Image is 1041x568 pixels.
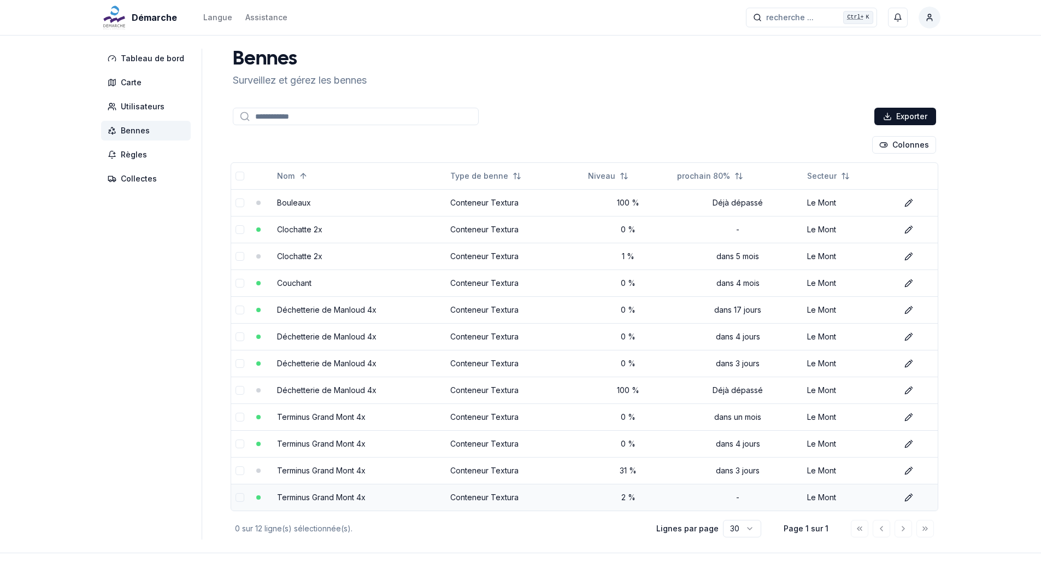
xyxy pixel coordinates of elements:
[121,53,184,64] span: Tableau de bord
[803,189,895,216] td: Le Mont
[588,305,668,315] div: 0 %
[277,412,366,421] a: Terminus Grand Mont 4x
[779,523,833,534] div: Page 1 sur 1
[233,73,367,88] p: Surveillez et gérez les bennes
[277,359,377,368] a: Déchetterie de Manloud 4x
[588,465,668,476] div: 31 %
[803,323,895,350] td: Le Mont
[588,438,668,449] div: 0 %
[236,466,244,475] button: select-row
[277,251,322,261] a: Clochatte 2x
[746,8,877,27] button: recherche ...Ctrl+K
[766,12,814,23] span: recherche ...
[121,149,147,160] span: Règles
[803,243,895,270] td: Le Mont
[807,171,837,181] span: Secteur
[588,197,668,208] div: 100 %
[803,403,895,430] td: Le Mont
[236,225,244,234] button: select-row
[203,12,232,23] div: Langue
[236,279,244,288] button: select-row
[277,439,366,448] a: Terminus Grand Mont 4x
[236,413,244,421] button: select-row
[450,171,508,181] span: Type de benne
[277,305,377,314] a: Déchetterie de Manloud 4x
[803,216,895,243] td: Le Mont
[277,198,311,207] a: Bouleaux
[446,350,584,377] td: Conteneur Textura
[277,278,311,288] a: Couchant
[801,167,856,185] button: Not sorted. Click to sort ascending.
[277,332,377,341] a: Déchetterie de Manloud 4x
[101,4,127,31] img: Démarche Logo
[235,523,639,534] div: 0 sur 12 ligne(s) sélectionnée(s).
[803,457,895,484] td: Le Mont
[236,252,244,261] button: select-row
[446,189,584,216] td: Conteneur Textura
[270,167,314,185] button: Sorted ascending. Click to sort descending.
[588,171,615,181] span: Niveau
[803,296,895,323] td: Le Mont
[677,465,798,476] div: dans 3 jours
[277,225,322,234] a: Clochatte 2x
[101,121,195,140] a: Bennes
[656,523,719,534] p: Lignes par page
[446,216,584,243] td: Conteneur Textura
[101,97,195,116] a: Utilisateurs
[803,430,895,457] td: Le Mont
[236,359,244,368] button: select-row
[588,278,668,289] div: 0 %
[277,493,366,502] a: Terminus Grand Mont 4x
[588,224,668,235] div: 0 %
[677,412,798,423] div: dans un mois
[236,386,244,395] button: select-row
[101,145,195,165] a: Règles
[444,167,528,185] button: Not sorted. Click to sort ascending.
[101,73,195,92] a: Carte
[803,350,895,377] td: Le Mont
[677,278,798,289] div: dans 4 mois
[872,136,936,154] button: Cocher les colonnes
[588,358,668,369] div: 0 %
[803,377,895,403] td: Le Mont
[121,101,164,112] span: Utilisateurs
[446,243,584,270] td: Conteneur Textura
[677,358,798,369] div: dans 3 jours
[236,493,244,502] button: select-row
[121,173,157,184] span: Collectes
[677,492,798,503] div: -
[671,167,750,185] button: Not sorted. Click to sort ascending.
[446,457,584,484] td: Conteneur Textura
[581,167,635,185] button: Not sorted. Click to sort ascending.
[446,484,584,511] td: Conteneur Textura
[677,171,730,181] span: prochain 80%
[677,331,798,342] div: dans 4 jours
[236,440,244,448] button: select-row
[588,492,668,503] div: 2 %
[236,332,244,341] button: select-row
[277,466,366,475] a: Terminus Grand Mont 4x
[874,108,936,125] button: Exporter
[677,224,798,235] div: -
[236,198,244,207] button: select-row
[446,323,584,350] td: Conteneur Textura
[677,197,798,208] div: Déjà dépassé
[588,331,668,342] div: 0 %
[121,77,142,88] span: Carte
[101,11,181,24] a: Démarche
[203,11,232,24] button: Langue
[233,49,367,71] h1: Bennes
[121,125,150,136] span: Bennes
[588,412,668,423] div: 0 %
[446,296,584,323] td: Conteneur Textura
[101,49,195,68] a: Tableau de bord
[245,11,287,24] a: Assistance
[446,430,584,457] td: Conteneur Textura
[588,385,668,396] div: 100 %
[803,270,895,296] td: Le Mont
[677,251,798,262] div: dans 5 mois
[101,169,195,189] a: Collectes
[588,251,668,262] div: 1 %
[236,306,244,314] button: select-row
